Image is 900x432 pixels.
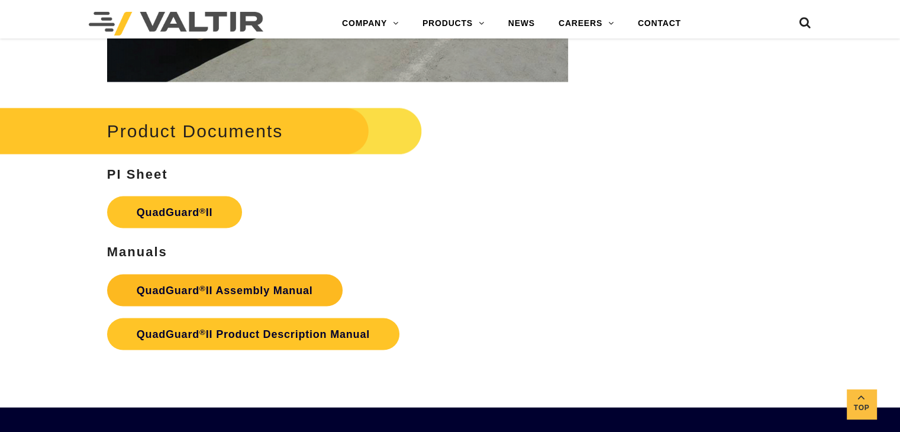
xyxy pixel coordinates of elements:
strong: QuadGuard II Product Description Manual [137,328,370,340]
strong: PI Sheet [107,167,168,182]
span: Top [847,401,876,415]
strong: Manuals [107,244,167,259]
a: QuadGuard®II Assembly Manual [107,275,343,307]
img: Valtir [89,12,263,36]
sup: ® [199,284,206,293]
strong: QuadGuard II Assembly Manual [137,285,313,296]
a: CONTACT [626,12,693,36]
a: QuadGuard®II Product Description Manual [107,318,399,350]
a: QuadGuard®II [107,196,243,228]
a: COMPANY [330,12,411,36]
a: Top [847,389,876,419]
a: CAREERS [547,12,626,36]
a: PRODUCTS [411,12,496,36]
sup: ® [199,207,206,215]
a: NEWS [496,12,547,36]
sup: ® [199,328,206,337]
